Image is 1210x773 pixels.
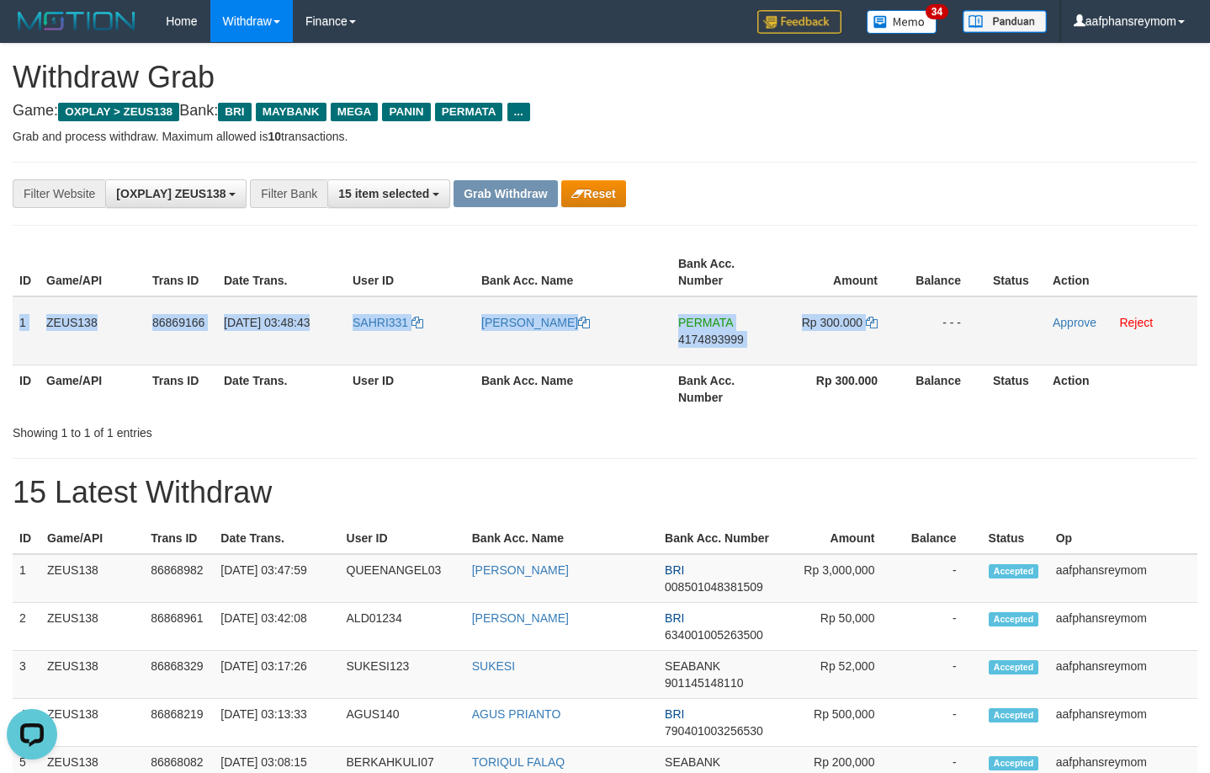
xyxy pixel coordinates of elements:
td: - - - [903,296,986,365]
span: SAHRI331 [353,316,408,329]
td: 86868982 [144,554,214,603]
td: 3 [13,651,40,699]
th: Action [1046,365,1197,413]
td: ZEUS138 [40,554,144,603]
th: Action [1046,248,1197,296]
td: AGUS140 [340,699,465,747]
td: 86868961 [144,603,214,651]
span: PERMATA [435,103,503,121]
td: 86868329 [144,651,214,699]
th: Rp 300.000 [777,365,903,413]
th: Game/API [40,248,146,296]
td: ZEUS138 [40,296,146,365]
th: Balance [903,248,986,296]
a: Reject [1119,316,1153,329]
th: Date Trans. [214,523,339,554]
img: Button%20Memo.svg [867,10,937,34]
h1: 15 Latest Withdraw [13,476,1197,509]
button: 15 item selected [327,179,450,208]
td: [DATE] 03:17:26 [214,651,339,699]
td: - [900,651,981,699]
span: BRI [665,563,684,577]
td: ALD01234 [340,603,465,651]
span: 86869166 [152,316,204,329]
img: panduan.png [963,10,1047,33]
button: Open LiveChat chat widget [7,7,57,57]
td: aafphansreymom [1049,651,1197,699]
span: SEABANK [665,755,720,769]
p: Grab and process withdraw. Maximum allowed is transactions. [13,128,1197,145]
button: [OXPLAY] ZEUS138 [105,179,247,208]
th: Balance [903,365,986,413]
span: Copy 634001005263500 to clipboard [665,628,763,642]
a: [PERSON_NAME] [472,563,569,577]
span: [OXPLAY] ZEUS138 [116,187,226,200]
span: PANIN [382,103,430,121]
th: Trans ID [146,365,217,413]
th: Date Trans. [217,248,346,296]
span: ... [507,103,530,121]
strong: 10 [268,130,281,143]
span: BRI [218,103,251,121]
span: Accepted [989,708,1039,722]
span: Copy 4174893999 to clipboard [678,333,744,346]
td: aafphansreymom [1049,699,1197,747]
a: Copy 300000 to clipboard [866,316,878,329]
td: - [900,699,981,747]
div: Filter Bank [250,179,327,208]
td: ZEUS138 [40,603,144,651]
span: Copy 901145148110 to clipboard [665,676,743,690]
td: Rp 50,000 [777,603,900,651]
td: ZEUS138 [40,651,144,699]
th: User ID [346,248,475,296]
td: 4 [13,699,40,747]
span: [DATE] 03:48:43 [224,316,310,329]
span: Accepted [989,756,1039,770]
td: aafphansreymom [1049,603,1197,651]
td: - [900,554,981,603]
span: Accepted [989,612,1039,626]
td: [DATE] 03:47:59 [214,554,339,603]
a: AGUS PRIANTO [472,707,561,721]
a: TORIQUL FALAQ [472,755,565,769]
td: Rp 52,000 [777,651,900,699]
img: Feedback.jpg [757,10,841,34]
td: 1 [13,554,40,603]
th: Status [986,365,1046,413]
td: 1 [13,296,40,365]
th: Date Trans. [217,365,346,413]
h1: Withdraw Grab [13,61,1197,94]
th: Bank Acc. Name [465,523,658,554]
th: User ID [346,365,475,413]
td: SUKESI123 [340,651,465,699]
td: - [900,603,981,651]
td: aafphansreymom [1049,554,1197,603]
td: QUEENANGEL03 [340,554,465,603]
td: 86868219 [144,699,214,747]
th: Status [982,523,1049,554]
th: User ID [340,523,465,554]
div: Showing 1 to 1 of 1 entries [13,418,491,441]
span: MAYBANK [256,103,326,121]
a: [PERSON_NAME] [472,611,569,625]
div: Filter Website [13,179,105,208]
td: [DATE] 03:13:33 [214,699,339,747]
th: Trans ID [144,523,214,554]
td: 2 [13,603,40,651]
a: [PERSON_NAME] [481,316,590,329]
td: Rp 500,000 [777,699,900,747]
th: ID [13,365,40,413]
span: Accepted [989,660,1039,674]
span: Copy 008501048381509 to clipboard [665,580,763,594]
a: Approve [1053,316,1096,329]
th: Amount [777,248,903,296]
th: Amount [777,523,900,554]
th: Status [986,248,1046,296]
th: Op [1049,523,1197,554]
th: Bank Acc. Number [671,248,777,296]
th: Game/API [40,365,146,413]
span: SEABANK [665,659,720,673]
span: OXPLAY > ZEUS138 [58,103,179,121]
a: SAHRI331 [353,316,423,329]
th: Trans ID [146,248,217,296]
